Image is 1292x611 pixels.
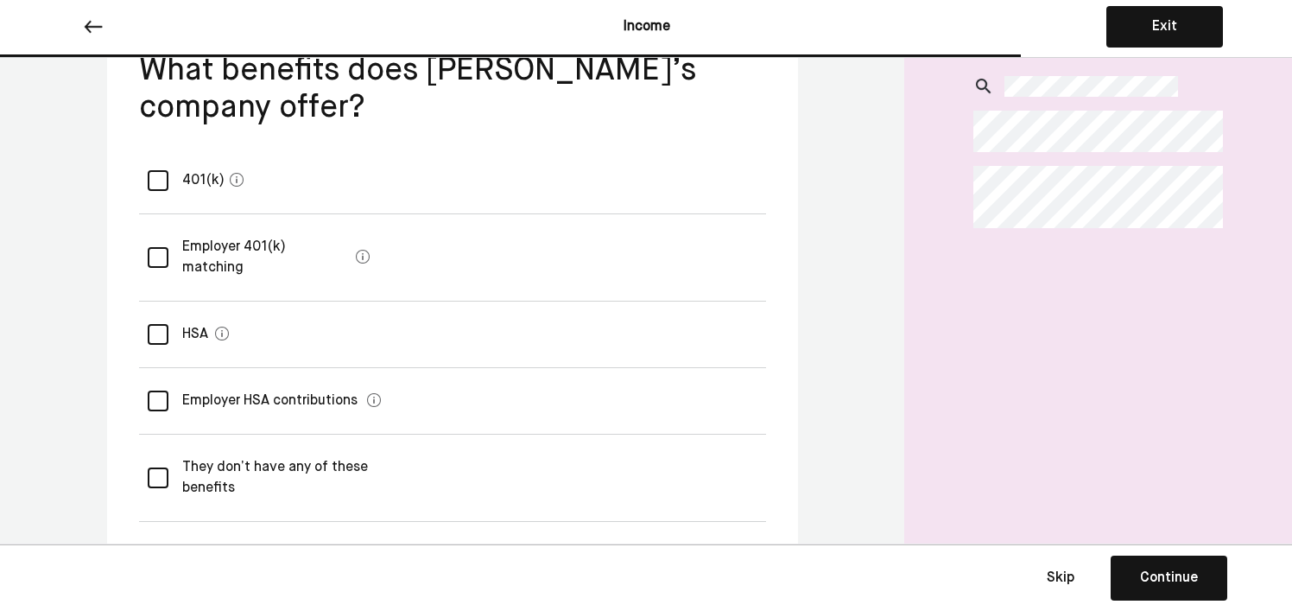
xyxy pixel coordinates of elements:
[456,16,837,37] div: Income
[168,377,360,425] div: Employer HSA contributions
[1140,568,1198,589] div: Continue
[168,531,258,579] div: I’m not sure
[168,223,349,292] div: Employer 401(k) matching
[168,156,223,205] div: 401(k)
[1017,557,1104,600] button: Skip
[168,310,208,359] div: HSA
[168,443,421,512] div: They don’t have any of these benefits
[1106,6,1223,48] button: Exit
[139,53,766,127] div: What benefits does [PERSON_NAME]’s company offer?
[1111,556,1227,601] button: Continue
